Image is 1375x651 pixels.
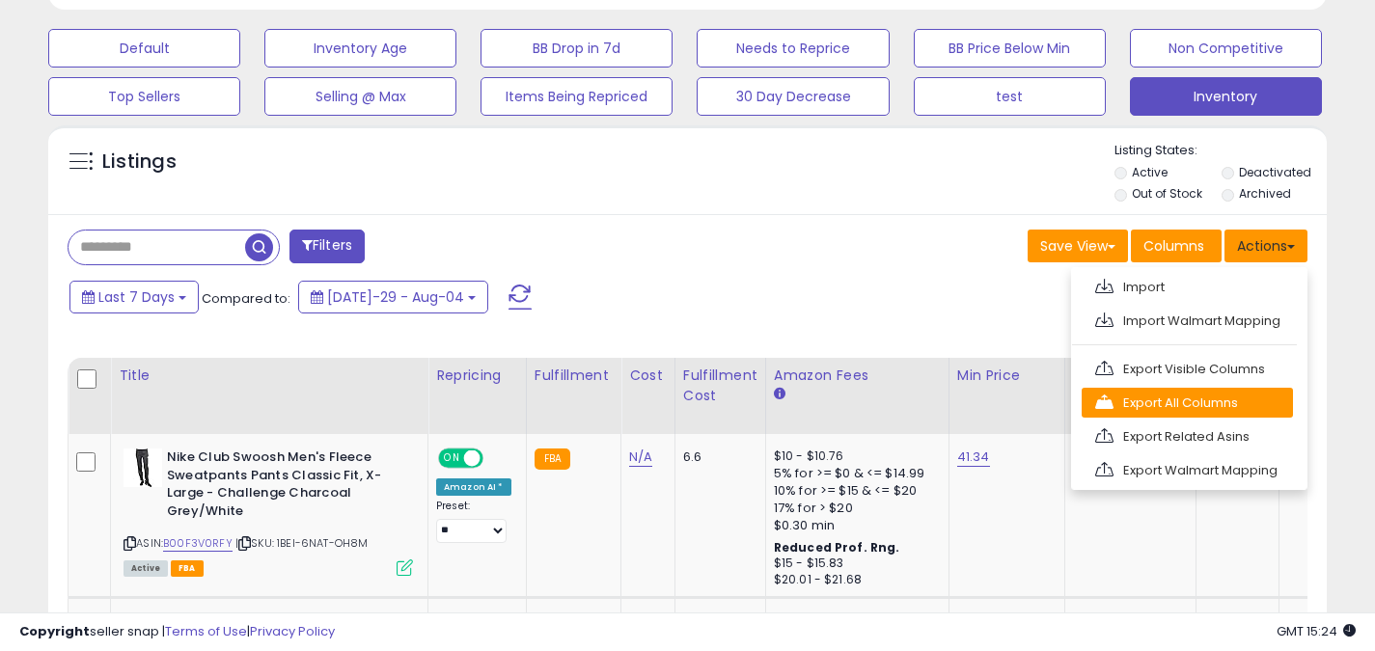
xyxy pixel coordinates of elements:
[124,560,168,577] span: All listings currently available for purchase on Amazon
[629,448,652,467] a: N/A
[774,386,785,403] small: Amazon Fees.
[1082,455,1293,485] a: Export Walmart Mapping
[629,366,667,386] div: Cost
[683,448,751,466] div: 6.6
[98,287,175,307] span: Last 7 Days
[1130,29,1322,68] button: Non Competitive
[774,465,934,482] div: 5% for >= $0 & <= $14.99
[914,29,1106,68] button: BB Price Below Min
[48,77,240,116] button: Top Sellers
[119,366,420,386] div: Title
[202,289,290,308] span: Compared to:
[19,623,335,641] div: seller snap | |
[124,448,162,487] img: 41-Ilns-SfL._SL40_.jpg
[1082,388,1293,418] a: Export All Columns
[436,500,511,543] div: Preset:
[957,366,1057,386] div: Min Price
[914,77,1106,116] button: test
[683,366,757,406] div: Fulfillment Cost
[774,572,934,588] div: $20.01 - $21.68
[774,448,934,465] div: $10 - $10.76
[436,366,518,386] div: Repricing
[124,448,413,574] div: ASIN:
[167,448,401,525] b: Nike Club Swoosh Men's Fleece Sweatpants Pants Classic Fit, X-Large - Challenge Charcoal Grey/White
[436,478,511,496] div: Amazon AI *
[697,29,889,68] button: Needs to Reprice
[1132,164,1168,180] label: Active
[298,281,488,313] button: [DATE]-29 - Aug-04
[1239,185,1291,202] label: Archived
[1130,77,1322,116] button: Inventory
[102,149,177,176] h5: Listings
[1114,142,1327,160] p: Listing States:
[774,517,934,534] div: $0.30 min
[1277,622,1356,640] span: 2025-08-12 15:24 GMT
[774,482,934,500] div: 10% for >= $15 & <= $20
[1082,421,1293,451] a: Export Related Asins
[165,622,247,640] a: Terms of Use
[481,450,511,467] span: OFF
[1224,230,1307,262] button: Actions
[440,450,464,467] span: ON
[535,366,613,386] div: Fulfillment
[235,535,369,551] span: | SKU: 1BEI-6NAT-OH8M
[481,77,673,116] button: Items Being Repriced
[1028,230,1128,262] button: Save View
[19,622,90,640] strong: Copyright
[535,448,570,470] small: FBA
[1239,164,1311,180] label: Deactivated
[264,29,456,68] button: Inventory Age
[957,448,990,467] a: 41.34
[171,560,204,577] span: FBA
[250,622,335,640] a: Privacy Policy
[163,535,233,552] a: B00F3V0RFY
[774,500,934,517] div: 17% for > $20
[48,29,240,68] button: Default
[481,29,673,68] button: BB Drop in 7d
[69,281,199,313] button: Last 7 Days
[1082,272,1293,302] a: Import
[774,366,941,386] div: Amazon Fees
[1082,354,1293,384] a: Export Visible Columns
[289,230,365,263] button: Filters
[264,77,456,116] button: Selling @ Max
[774,539,900,556] b: Reduced Prof. Rng.
[1143,236,1204,256] span: Columns
[1131,230,1222,262] button: Columns
[1132,185,1202,202] label: Out of Stock
[1082,306,1293,336] a: Import Walmart Mapping
[327,287,464,307] span: [DATE]-29 - Aug-04
[774,556,934,572] div: $15 - $15.83
[697,77,889,116] button: 30 Day Decrease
